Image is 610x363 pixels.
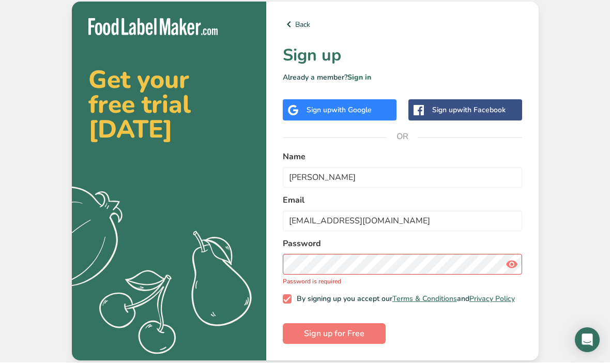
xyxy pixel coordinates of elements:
a: Back [283,19,522,31]
span: OR [387,122,418,153]
p: Password is required [283,277,522,286]
a: Privacy Policy [469,294,515,304]
span: with Facebook [457,105,506,115]
h2: Get your free trial [DATE] [88,68,250,142]
div: Sign up [307,105,372,116]
p: Already a member? [283,72,522,83]
a: Sign in [347,73,371,83]
button: Sign up for Free [283,324,386,344]
a: Terms & Conditions [392,294,457,304]
label: Email [283,194,522,207]
img: Food Label Maker [88,19,218,36]
label: Name [283,151,522,163]
span: with Google [331,105,372,115]
div: Sign up [432,105,506,116]
label: Password [283,238,522,250]
div: Open Intercom Messenger [575,328,600,353]
input: John Doe [283,168,522,188]
span: By signing up you accept our and [292,295,515,304]
span: Sign up for Free [304,328,364,340]
input: email@example.com [283,211,522,232]
h1: Sign up [283,43,522,68]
